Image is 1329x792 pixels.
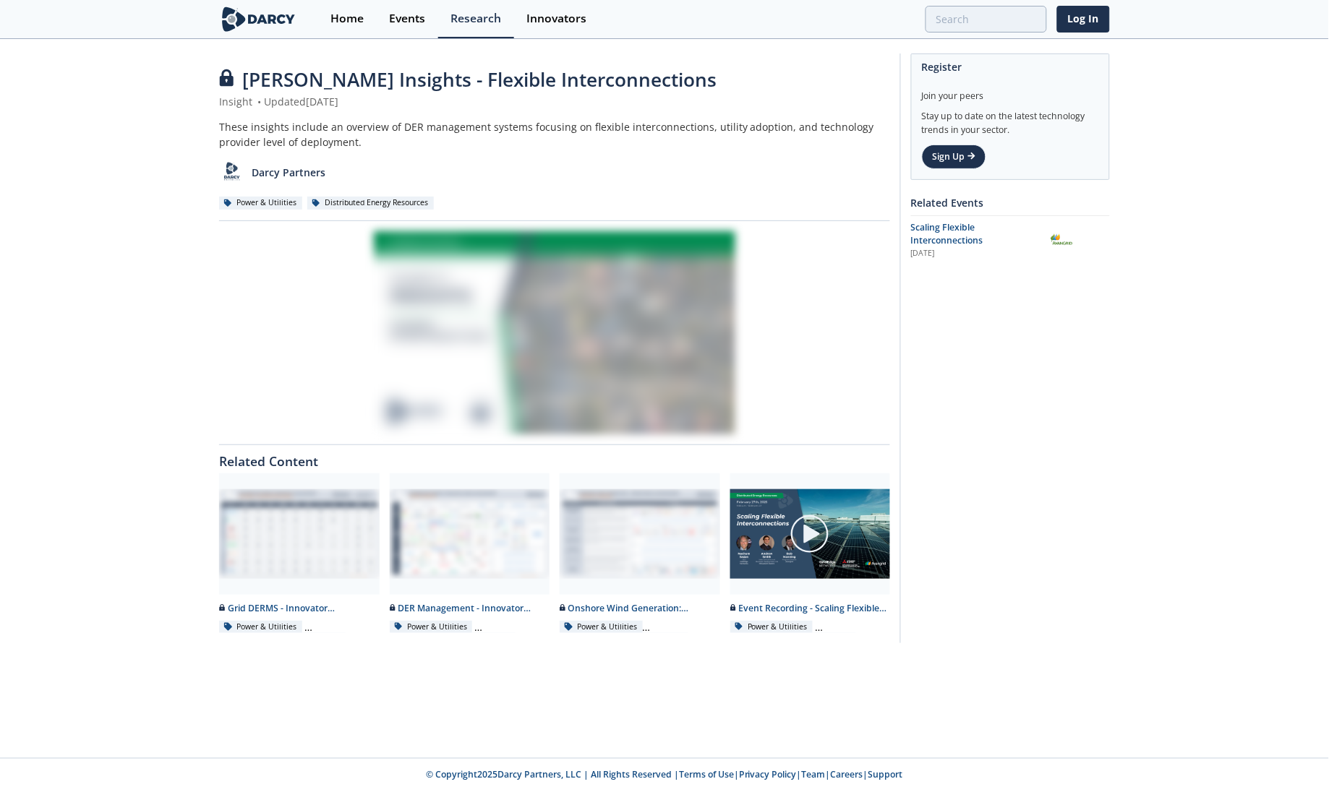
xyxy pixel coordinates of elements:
[219,119,890,150] div: These insights include an overview of DER management systems focusing on flexible interconnection...
[252,165,326,180] p: Darcy Partners
[730,621,813,634] div: Power & Utilities
[911,221,1110,259] a: Scaling Flexible Interconnections [DATE] Avangrid
[219,621,302,634] div: Power & Utilities
[911,248,1039,259] div: [DATE]
[555,473,725,633] a: Onshore Wind Generation: Operations & Maintenance (O&M) - Technology Landscape preview Onshore Wi...
[725,473,896,633] a: Video Content Event Recording - Scaling Flexible Interconnections Power & Utilities
[330,13,364,25] div: Home
[526,13,586,25] div: Innovators
[911,190,1110,215] div: Related Events
[922,54,1099,79] div: Register
[730,602,891,615] div: Event Recording - Scaling Flexible Interconnections
[739,769,797,781] a: Privacy Policy
[730,489,891,580] img: Video Content
[560,621,643,634] div: Power & Utilities
[926,6,1047,33] input: Advanced Search
[255,95,264,108] span: •
[129,769,1200,782] p: © Copyright 2025 Darcy Partners, LLC | All Rights Reserved | | | | |
[307,197,434,210] div: Distributed Energy Resources
[868,769,903,781] a: Support
[219,602,380,615] div: Grid DERMS - Innovator Comparison
[831,769,863,781] a: Careers
[219,445,890,468] div: Related Content
[219,7,298,32] img: logo-wide.svg
[922,103,1099,137] div: Stay up to date on the latest technology trends in your sector.
[1057,6,1110,33] a: Log In
[560,602,720,615] div: Onshore Wind Generation: Operations & Maintenance (O&M) - Technology Landscape
[242,66,717,92] span: [PERSON_NAME] Insights - Flexible Interconnections
[802,769,826,781] a: Team
[219,197,302,210] div: Power & Utilities
[390,602,550,615] div: DER Management - Innovator Landscape
[1049,228,1074,253] img: Avangrid
[911,221,983,246] span: Scaling Flexible Interconnections
[922,145,986,169] a: Sign Up
[385,473,555,633] a: DER Management - Innovator Landscape preview DER Management - Innovator Landscape Power & Utilities
[450,13,501,25] div: Research
[219,94,890,109] div: Insight Updated [DATE]
[679,769,734,781] a: Terms of Use
[922,79,1099,103] div: Join your peers
[389,13,425,25] div: Events
[790,514,830,554] img: play-chapters-gray.svg
[214,473,385,633] a: Grid DERMS - Innovator Comparison preview Grid DERMS - Innovator Comparison Power & Utilities
[390,621,473,634] div: Power & Utilities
